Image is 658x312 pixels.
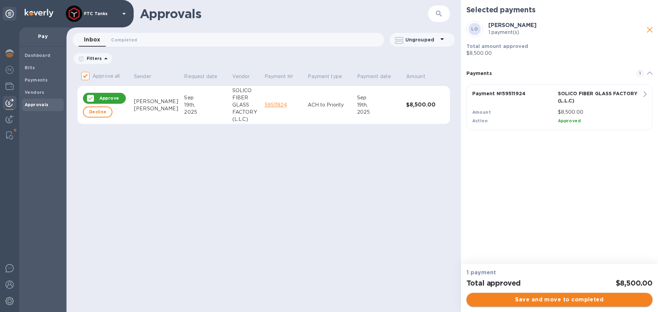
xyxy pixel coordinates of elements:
h2: Total approved [466,279,521,287]
div: FACTORY [232,109,259,116]
p: Payment № [265,73,293,80]
p: ACH to Priority [308,101,351,109]
div: Sep [184,94,227,101]
div: [PERSON_NAME] [134,105,179,112]
h2: $8,500.00 [616,279,653,287]
p: $8,500.00 [466,50,653,57]
div: GLASS [232,101,259,109]
span: Completed [111,36,137,43]
span: Inbox [84,35,100,45]
div: 2025 [357,109,401,116]
b: Bills [25,65,35,70]
b: [PERSON_NAME] [488,22,537,28]
button: Save and move to completed [466,293,653,307]
b: LO [471,26,478,32]
div: Payments1 [466,62,653,84]
p: Pay [25,33,61,40]
img: Wallets [5,82,14,90]
b: Total amount approved [466,43,528,49]
p: Amount [406,73,425,80]
button: Decline [83,107,112,117]
div: 19th, [184,101,227,109]
p: $8,500.00 [558,109,641,116]
div: Sep [357,94,401,101]
b: Action [472,118,488,123]
p: Request date [184,73,217,80]
span: Vendor [232,73,259,80]
p: Ungrouped [405,36,438,43]
h3: $8,500.00 [406,102,436,108]
span: Save and move to completed [472,296,647,304]
p: Approve all [93,73,120,80]
b: Payments [466,71,492,76]
span: Request date [184,73,226,80]
img: Foreign exchange [5,66,14,74]
p: Filters [84,55,102,61]
b: Amount [472,110,491,115]
div: (L.L.C) [232,116,259,123]
div: 2025 [184,109,227,116]
div: 19th, [357,101,401,109]
b: SOLICO FIBER GLASS FACTORY (L.L.C) [558,91,637,103]
b: Vendors [25,90,45,95]
p: Vendor [232,73,250,80]
h3: 1 payment [466,270,653,276]
p: 1 payment(s) [488,29,647,36]
p: Sender [134,73,151,80]
b: Payments [25,77,48,83]
span: Payment type [308,73,351,80]
h2: Selected payments [466,5,536,14]
span: Payment № [265,73,302,80]
div: Payment №59511924SOLICO FIBER GLASS FACTORY (L.L.C)Amount$8,500.00ActionApproved [472,90,647,124]
div: SOLICO [232,87,259,94]
span: Sender [134,73,160,80]
img: Logo [25,9,53,17]
b: Approve [99,96,119,101]
b: Approvals [25,102,49,107]
p: Payment type [308,73,342,80]
div: Unpin categories [3,7,16,21]
b: Payment № 59511924 [472,91,525,96]
b: Dashboard [25,53,51,58]
div: [PERSON_NAME] [134,98,179,105]
span: Decline [89,108,106,116]
span: 1 [636,69,644,77]
p: FTC Tanks [84,11,118,16]
a: 59511924 [265,102,287,108]
span: Payment date [357,73,400,80]
div: FIBER [232,94,259,101]
h1: Approvals [140,7,428,21]
p: Payment date [357,73,391,80]
b: Approved [558,118,581,123]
